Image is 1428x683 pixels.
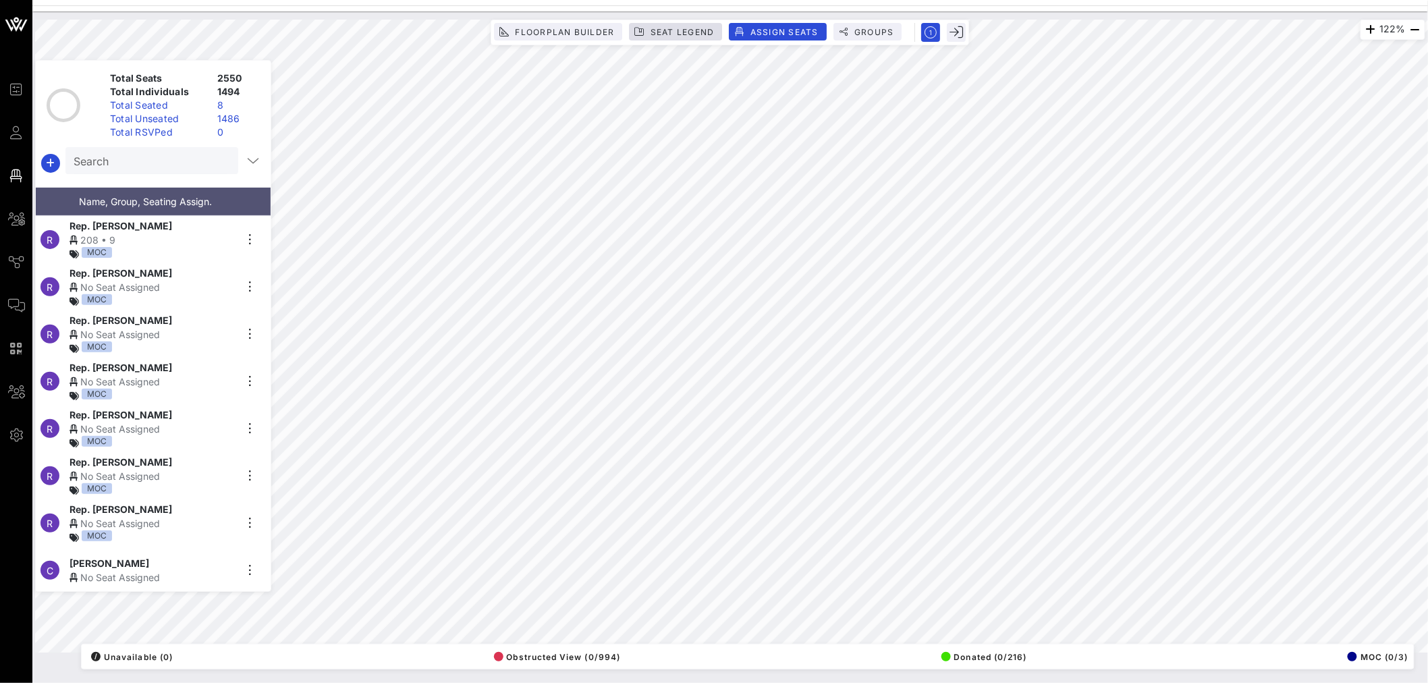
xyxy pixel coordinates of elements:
span: R [47,234,53,246]
button: Groups [833,23,902,40]
span: C [47,565,53,576]
button: Seat Legend [630,23,723,40]
span: Rep. [PERSON_NAME] [70,360,172,375]
div: 2550 [212,72,265,85]
button: Obstructed View (0/994) [490,647,621,666]
span: R [47,423,53,435]
span: R [47,376,53,387]
div: 1494 [212,85,265,99]
div: MOC [82,294,112,305]
span: Donated (0/216) [941,652,1027,662]
span: R [47,329,53,340]
span: Rep. [PERSON_NAME] [70,408,172,422]
span: Assign Seats [750,27,819,37]
div: 8 [212,99,265,112]
div: / [91,652,101,661]
button: Floorplan Builder [494,23,622,40]
span: Rep. [PERSON_NAME] [70,455,172,469]
div: MOC [82,389,112,400]
span: [PERSON_NAME] [70,556,149,570]
span: Rep. [PERSON_NAME] [70,313,172,327]
button: Assign Seats [730,23,827,40]
div: MOC [82,530,112,541]
span: Unavailable (0) [91,652,173,662]
div: No Seat Assigned [70,422,236,436]
div: MOC [82,341,112,352]
button: MOC (0/3) [1344,647,1408,666]
div: No Seat Assigned [70,469,236,483]
span: Seat Legend [650,27,715,37]
div: Total Individuals [105,85,212,99]
div: No Seat Assigned [70,570,236,584]
div: Total Unseated [105,112,212,126]
button: Donated (0/216) [937,647,1027,666]
span: Name, Group, Seating Assign. [79,196,212,207]
div: MOC [82,247,112,258]
span: Floorplan Builder [514,27,614,37]
span: R [47,518,53,529]
div: 1486 [212,112,265,126]
div: No Seat Assigned [70,280,236,294]
div: No Seat Assigned [70,516,236,530]
div: MOC [82,436,112,447]
span: Groups [854,27,894,37]
div: No Seat Assigned [70,375,236,389]
div: 0 [212,126,265,139]
span: Rep. [PERSON_NAME] [70,266,172,280]
span: R [47,470,53,482]
div: 122% [1361,20,1425,40]
div: 208 • 9 [70,233,236,247]
button: /Unavailable (0) [87,647,173,666]
span: Rep. [PERSON_NAME] [70,219,172,233]
span: Obstructed View (0/994) [494,652,621,662]
span: Rep. [PERSON_NAME] [70,502,172,516]
div: Total Seated [105,99,212,112]
span: MOC (0/3) [1348,652,1408,662]
span: R [47,281,53,293]
div: MOC [82,483,112,494]
div: No Seat Assigned [70,327,236,341]
div: Total Seats [105,72,212,85]
div: Total RSVPed [105,126,212,139]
